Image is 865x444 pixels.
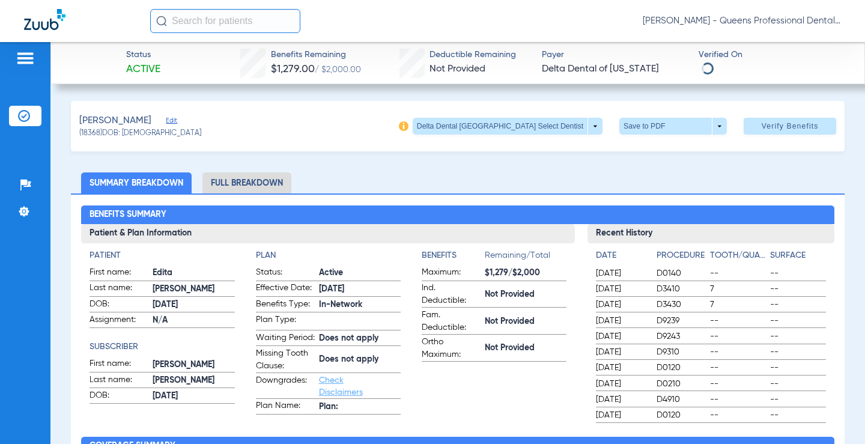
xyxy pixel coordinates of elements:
span: Does not apply [319,353,401,366]
span: 7 [710,299,766,311]
span: Verified On [699,49,845,61]
span: -- [770,315,826,327]
a: Check Disclaimers [319,376,363,397]
span: DOB: [90,389,148,404]
span: -- [770,267,826,279]
input: Search for patients [150,9,300,33]
span: [DATE] [596,409,646,421]
span: D3430 [657,299,706,311]
h4: Date [596,249,646,262]
span: [DATE] [596,267,646,279]
span: Downgrades: [256,374,315,398]
span: Plan: [319,401,401,413]
span: [DATE] [596,378,646,390]
app-breakdown-title: Date [596,249,646,266]
h4: Benefits [422,249,485,262]
span: -- [710,409,766,421]
span: Benefits Type: [256,298,315,312]
span: Maximum: [422,266,481,281]
span: First name: [90,357,148,372]
span: D4910 [657,394,706,406]
span: -- [770,283,826,295]
span: Missing Tooth Clause: [256,347,315,373]
span: -- [710,362,766,374]
span: Status [126,49,160,61]
span: -- [770,409,826,421]
span: D9243 [657,330,706,342]
span: -- [710,315,766,327]
span: [PERSON_NAME] [153,374,234,387]
span: -- [710,394,766,406]
img: Zuub Logo [24,9,65,30]
span: In-Network [319,299,401,311]
span: -- [710,346,766,358]
span: [PERSON_NAME] [79,114,151,129]
span: [DATE] [153,299,234,311]
span: [DATE] [596,346,646,358]
span: Does not apply [319,332,401,345]
span: $1,279/$2,000 [485,267,566,279]
span: -- [770,346,826,358]
span: Not Provided [485,342,566,354]
span: Not Provided [485,288,566,301]
span: D0140 [657,267,706,279]
h3: Recent History [587,224,834,243]
span: Remaining/Total [485,249,566,266]
span: [PERSON_NAME] [153,283,234,296]
span: Ind. Deductible: [422,282,481,307]
span: Active [126,62,160,77]
span: [DATE] [596,394,646,406]
span: [DATE] [596,299,646,311]
span: (18368) DOB: [DEMOGRAPHIC_DATA] [79,129,201,139]
span: $1,279.00 [271,64,315,75]
span: First name: [90,266,148,281]
li: Full Breakdown [202,172,291,193]
span: -- [710,330,766,342]
span: 7 [710,283,766,295]
h4: Tooth/Quad [710,249,766,262]
span: Ortho Maximum: [422,336,481,361]
span: -- [770,394,826,406]
button: Verify Benefits [744,118,836,135]
h3: Patient & Plan Information [81,224,574,243]
span: [DATE] [596,362,646,374]
span: [PERSON_NAME] - Queens Professional Dental Care [643,15,841,27]
h4: Subscriber [90,341,234,353]
h2: Benefits Summary [81,205,834,225]
span: D0120 [657,409,706,421]
span: -- [770,299,826,311]
span: / $2,000.00 [315,65,361,74]
h4: Plan [256,249,401,262]
span: Deductible Remaining [429,49,516,61]
app-breakdown-title: Benefits [422,249,485,266]
span: -- [770,330,826,342]
span: -- [710,267,766,279]
span: Plan Name: [256,400,315,414]
h4: Surface [770,249,826,262]
span: Benefits Remaining [271,49,361,61]
span: -- [770,362,826,374]
span: -- [710,378,766,390]
span: Effective Date: [256,282,315,296]
span: DOB: [90,298,148,312]
span: D0120 [657,362,706,374]
span: [DATE] [596,315,646,327]
app-breakdown-title: Procedure [657,249,706,266]
span: Not Provided [485,315,566,328]
span: [PERSON_NAME] [153,359,234,371]
span: [DATE] [319,283,401,296]
span: Waiting Period: [256,332,315,346]
span: Payer [542,49,688,61]
button: Save to PDF [619,118,727,135]
span: Last name: [90,374,148,388]
span: [DATE] [153,390,234,403]
span: Assignment: [90,314,148,328]
app-breakdown-title: Tooth/Quad [710,249,766,266]
span: Active [319,267,401,279]
span: Edit [166,117,177,128]
span: D3410 [657,283,706,295]
h4: Patient [90,249,234,262]
span: Fam. Deductible: [422,309,481,334]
